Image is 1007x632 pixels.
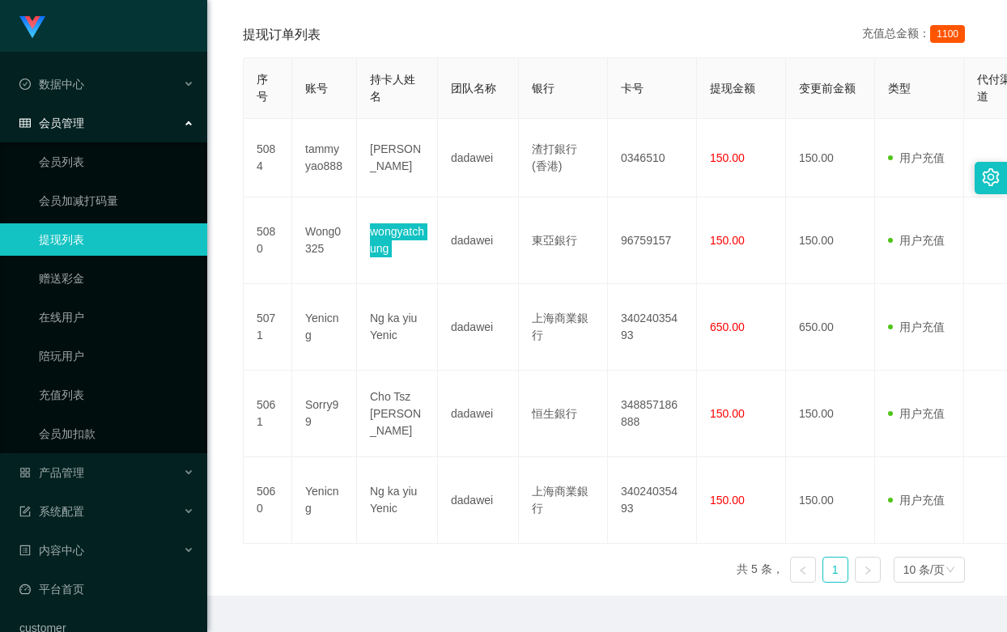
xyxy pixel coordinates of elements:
span: 150.00 [710,407,745,420]
span: 序号 [257,73,268,103]
td: dadawei [438,197,519,284]
span: 卡号 [621,82,644,95]
td: Cho Tsz [PERSON_NAME] [357,371,438,457]
td: dadawei [438,371,519,457]
span: 内容中心 [19,544,84,557]
td: 150.00 [786,371,875,457]
td: dadawei [438,457,519,544]
td: 5080 [244,197,292,284]
span: 650.00 [710,320,745,333]
td: 恒生銀行 [519,371,608,457]
td: Sorry99 [292,371,357,457]
td: 5061 [244,371,292,457]
span: 类型 [888,82,911,95]
td: 東亞銀行 [519,197,608,284]
td: 5060 [244,457,292,544]
i: 图标: check-circle-o [19,78,31,90]
td: tammyyao888 [292,119,357,197]
a: 提现列表 [39,223,194,256]
td: 5084 [244,119,292,197]
li: 1 [822,557,848,583]
i: 图标: table [19,117,31,129]
td: 150.00 [786,197,875,284]
li: 共 5 条， [737,557,784,583]
td: Yenicng [292,457,357,544]
span: 用户充值 [888,320,945,333]
span: 变更前金额 [799,82,856,95]
i: 图标: right [863,566,873,575]
img: logo.9652507e.png [19,16,45,39]
td: 5071 [244,284,292,371]
td: Ng ka yiu Yenic [357,284,438,371]
i: 图标: setting [982,168,1000,186]
span: 账号 [305,82,328,95]
i: 图标: left [798,566,808,575]
span: 会员管理 [19,117,84,129]
a: 充值列表 [39,379,194,411]
span: 用户充值 [888,151,945,164]
a: 赠送彩金 [39,262,194,295]
td: 上海商業銀行 [519,284,608,371]
td: 348857186888 [608,371,697,457]
td: 150.00 [786,119,875,197]
td: 96759157 [608,197,697,284]
a: 陪玩用户 [39,340,194,372]
span: 产品管理 [19,466,84,479]
span: 150.00 [710,151,745,164]
td: dadawei [438,119,519,197]
span: 用户充值 [888,234,945,247]
i: 图标: form [19,506,31,517]
td: [PERSON_NAME] [357,119,438,197]
i: 图标: profile [19,545,31,556]
td: 上海商業銀行 [519,457,608,544]
td: wongyatchung [357,197,438,284]
td: Yenicng [292,284,357,371]
li: 上一页 [790,557,816,583]
a: 1 [823,558,848,582]
a: 图标: dashboard平台首页 [19,573,194,605]
td: Wong0325 [292,197,357,284]
span: 提现订单列表 [243,25,321,45]
span: 提现金额 [710,82,755,95]
span: 系统配置 [19,505,84,518]
span: 150.00 [710,234,745,247]
td: dadawei [438,284,519,371]
span: 银行 [532,82,554,95]
td: 渣打銀行 (香港) [519,119,608,197]
li: 下一页 [855,557,881,583]
span: 1100 [930,25,965,43]
span: 持卡人姓名 [370,73,415,103]
a: 会员加减打码量 [39,185,194,217]
i: 图标: appstore-o [19,467,31,478]
span: 150.00 [710,494,745,507]
div: 充值总金额： [862,25,971,45]
a: 在线用户 [39,301,194,333]
span: 用户充值 [888,407,945,420]
td: Ng ka yiu Yenic [357,457,438,544]
td: 150.00 [786,457,875,544]
span: 数据中心 [19,78,84,91]
a: 会员加扣款 [39,418,194,450]
td: 34024035493 [608,284,697,371]
a: 会员列表 [39,146,194,178]
div: 10 条/页 [903,558,945,582]
span: 团队名称 [451,82,496,95]
td: 0346510 [608,119,697,197]
i: 图标: down [945,565,955,576]
td: 650.00 [786,284,875,371]
td: 34024035493 [608,457,697,544]
span: 用户充值 [888,494,945,507]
